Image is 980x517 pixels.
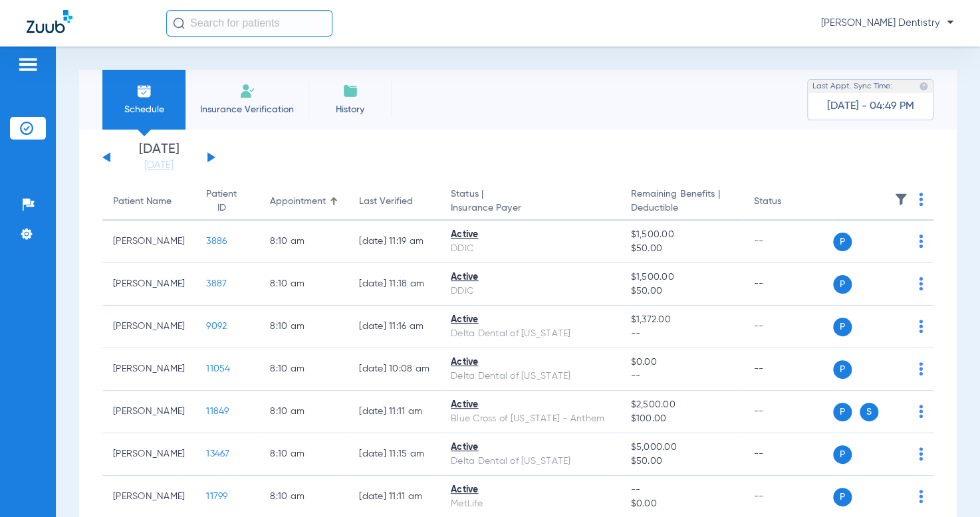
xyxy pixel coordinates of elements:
[812,80,892,93] span: Last Appt. Sync Time:
[206,364,230,373] span: 11054
[451,497,609,511] div: MetLife
[206,492,227,501] span: 11799
[833,403,852,421] span: P
[833,445,852,464] span: P
[359,195,429,209] div: Last Verified
[630,284,732,298] span: $50.00
[27,10,72,33] img: Zuub Logo
[630,201,732,215] span: Deductible
[451,369,609,383] div: Delta Dental of [US_STATE]
[630,398,732,412] span: $2,500.00
[451,356,609,369] div: Active
[451,313,609,327] div: Active
[833,488,852,506] span: P
[206,187,237,215] div: Patient ID
[919,405,923,418] img: group-dot-blue.svg
[833,360,852,379] span: P
[166,10,332,37] input: Search for patients
[113,195,185,209] div: Patient Name
[919,447,923,461] img: group-dot-blue.svg
[743,221,833,263] td: --
[451,483,609,497] div: Active
[919,82,928,91] img: last sync help info
[259,348,348,391] td: 8:10 AM
[919,320,923,333] img: group-dot-blue.svg
[630,327,732,341] span: --
[318,103,382,116] span: History
[348,221,440,263] td: [DATE] 11:19 AM
[259,306,348,348] td: 8:10 AM
[17,56,39,72] img: hamburger-icon
[102,263,195,306] td: [PERSON_NAME]
[451,228,609,242] div: Active
[833,233,852,251] span: P
[348,348,440,391] td: [DATE] 10:08 AM
[173,17,185,29] img: Search Icon
[919,362,923,375] img: group-dot-blue.svg
[860,403,878,421] span: S
[342,83,358,99] img: History
[821,17,953,30] span: [PERSON_NAME] Dentistry
[743,348,833,391] td: --
[743,306,833,348] td: --
[451,284,609,298] div: DDIC
[827,100,914,113] span: [DATE] - 04:49 PM
[630,369,732,383] span: --
[743,433,833,476] td: --
[630,270,732,284] span: $1,500.00
[630,412,732,426] span: $100.00
[259,221,348,263] td: 8:10 AM
[743,183,833,221] th: Status
[259,433,348,476] td: 8:10 AM
[348,263,440,306] td: [DATE] 11:18 AM
[919,193,923,206] img: group-dot-blue.svg
[919,235,923,248] img: group-dot-blue.svg
[743,263,833,306] td: --
[206,449,229,459] span: 13467
[270,195,326,209] div: Appointment
[348,433,440,476] td: [DATE] 11:15 AM
[451,412,609,426] div: Blue Cross of [US_STATE] - Anthem
[102,391,195,433] td: [PERSON_NAME]
[112,103,176,116] span: Schedule
[102,348,195,391] td: [PERSON_NAME]
[359,195,413,209] div: Last Verified
[743,391,833,433] td: --
[119,143,199,172] li: [DATE]
[914,453,980,517] iframe: Chat Widget
[206,187,249,215] div: Patient ID
[451,201,609,215] span: Insurance Payer
[630,356,732,369] span: $0.00
[451,270,609,284] div: Active
[451,455,609,468] div: Delta Dental of [US_STATE]
[206,237,227,246] span: 3886
[919,277,923,290] img: group-dot-blue.svg
[102,306,195,348] td: [PERSON_NAME]
[259,263,348,306] td: 8:10 AM
[630,441,732,455] span: $5,000.00
[630,497,732,511] span: $0.00
[195,103,299,116] span: Insurance Verification
[102,433,195,476] td: [PERSON_NAME]
[451,327,609,341] div: Delta Dental of [US_STATE]
[833,318,852,336] span: P
[451,398,609,412] div: Active
[630,455,732,468] span: $50.00
[136,83,152,99] img: Schedule
[833,275,852,294] span: P
[630,313,732,327] span: $1,372.00
[630,242,732,256] span: $50.00
[348,391,440,433] td: [DATE] 11:11 AM
[119,159,199,172] a: [DATE]
[206,279,227,288] span: 3887
[620,183,743,221] th: Remaining Benefits |
[270,195,338,209] div: Appointment
[206,322,227,331] span: 9092
[113,195,172,209] div: Patient Name
[440,183,620,221] th: Status |
[102,221,195,263] td: [PERSON_NAME]
[451,441,609,455] div: Active
[894,193,908,206] img: filter.svg
[259,391,348,433] td: 8:10 AM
